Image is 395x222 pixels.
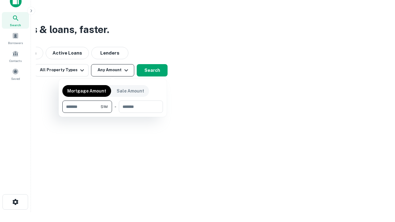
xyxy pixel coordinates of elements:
[364,173,395,202] iframe: Chat Widget
[114,101,116,113] div: -
[101,104,108,109] span: $1M
[67,88,106,94] p: Mortgage Amount
[117,88,144,94] p: Sale Amount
